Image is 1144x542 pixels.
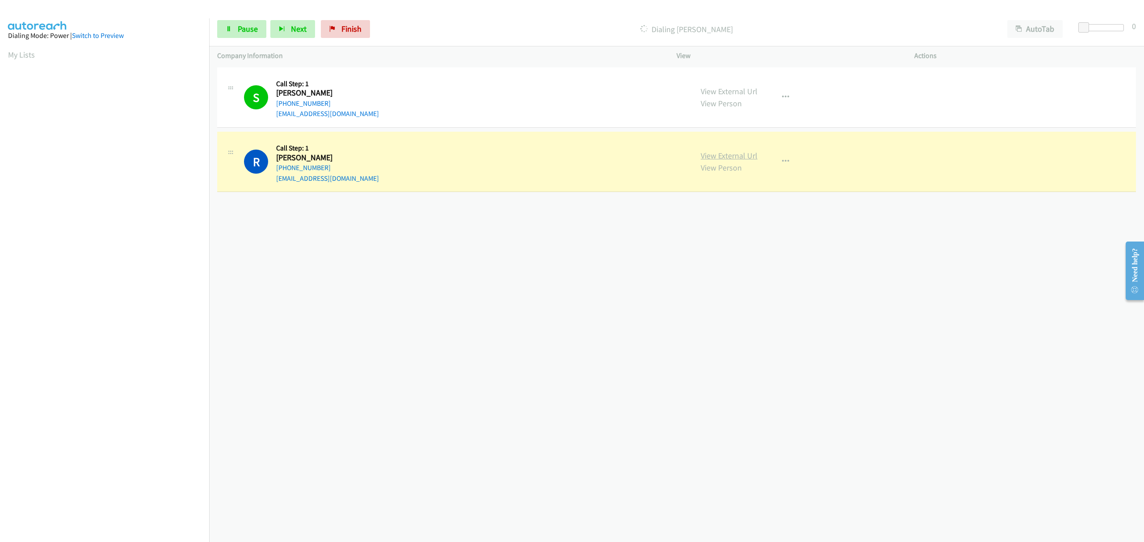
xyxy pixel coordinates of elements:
a: View External Url [701,86,757,96]
div: Delay between calls (in seconds) [1083,24,1124,31]
iframe: Dialpad [8,69,209,493]
div: 0 [1132,20,1136,32]
h5: Call Step: 1 [276,79,379,88]
div: Dialing Mode: Power | [8,30,201,41]
a: [PHONE_NUMBER] [276,163,331,172]
p: Company Information [217,50,660,61]
h5: Call Step: 1 [276,144,379,153]
a: View Person [701,163,742,173]
a: View External Url [701,150,757,161]
a: Finish [321,20,370,38]
button: AutoTab [1007,20,1063,38]
h2: [PERSON_NAME] [276,153,343,163]
h1: R [244,150,268,174]
a: [PHONE_NUMBER] [276,99,331,108]
p: Actions [914,50,1136,61]
h1: S [244,85,268,109]
iframe: Resource Center [1119,235,1144,306]
p: Dialing [PERSON_NAME] [382,23,991,35]
span: Next [291,24,307,34]
p: View [677,50,898,61]
span: Pause [238,24,258,34]
a: Pause [217,20,266,38]
a: [EMAIL_ADDRESS][DOMAIN_NAME] [276,174,379,183]
a: View Person [701,98,742,108]
button: Next [270,20,315,38]
h2: [PERSON_NAME] [276,88,343,98]
a: My Lists [8,50,35,60]
span: Finish [341,24,362,34]
a: Switch to Preview [72,31,124,40]
a: [EMAIL_ADDRESS][DOMAIN_NAME] [276,109,379,118]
